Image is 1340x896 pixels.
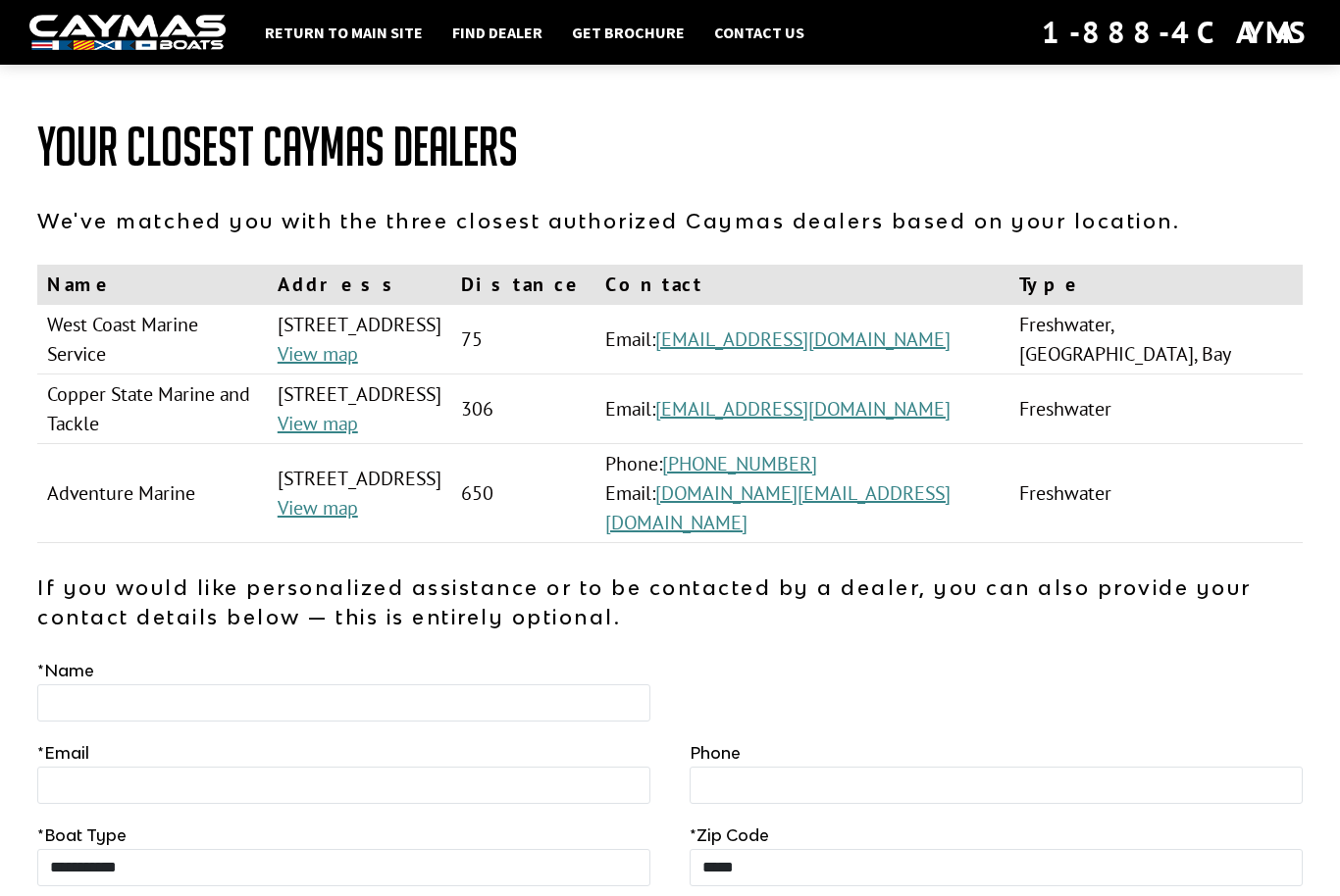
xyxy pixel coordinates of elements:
th: Contact [595,265,1009,305]
div: 1-888-4CAYMAS [1042,11,1311,54]
a: View map [278,495,358,521]
p: If you would like personalized assistance or to be contacted by a dealer, you can also provide yo... [37,572,1303,631]
label: Email [37,741,89,765]
td: Freshwater [1009,374,1303,444]
td: [STREET_ADDRESS] [268,444,451,543]
td: Email: [595,305,1009,374]
label: Phone [690,741,741,765]
td: [STREET_ADDRESS] [268,305,451,374]
th: Distance [451,265,595,305]
a: View map [278,411,358,436]
td: Email: [595,374,1009,444]
img: white-logo-c9c8dbefe5ff5ceceb0f0178aa75bf4bb51f6bca0971e226c86eb53dfe498488.png [29,15,226,51]
a: [PHONE_NUMBER] [662,451,817,476]
a: Find Dealer [442,20,552,45]
td: Freshwater [1009,444,1303,543]
a: [DOMAIN_NAME][EMAIL_ADDRESS][DOMAIN_NAME] [605,480,951,535]
a: [EMAIL_ADDRESS][DOMAIN_NAME] [655,326,951,352]
th: Name [37,265,268,305]
label: Name [37,659,94,682]
a: Return to main site [255,20,433,45]
td: Freshwater, [GEOGRAPHIC_DATA], Bay [1009,305,1303,374]
a: Get Brochure [562,20,695,45]
th: Type [1009,265,1303,305]
label: Zip Code [690,823,769,847]
a: [EMAIL_ADDRESS][DOMAIN_NAME] [655,396,951,422]
td: 650 [451,444,595,543]
label: Boat Type [37,823,127,847]
a: Contact Us [704,20,814,45]
p: We've matched you with the three closest authorized Caymas dealers based on your location. [37,206,1303,235]
td: Phone: Email: [595,444,1009,543]
h1: Your Closest Caymas Dealers [37,118,1303,176]
td: Copper State Marine and Tackle [37,374,268,444]
a: View map [278,341,358,367]
td: Adventure Marine [37,444,268,543]
td: West Coast Marine Service [37,305,268,374]
th: Address [268,265,451,305]
td: 75 [451,305,595,374]
td: 306 [451,374,595,444]
td: [STREET_ADDRESS] [268,374,451,444]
